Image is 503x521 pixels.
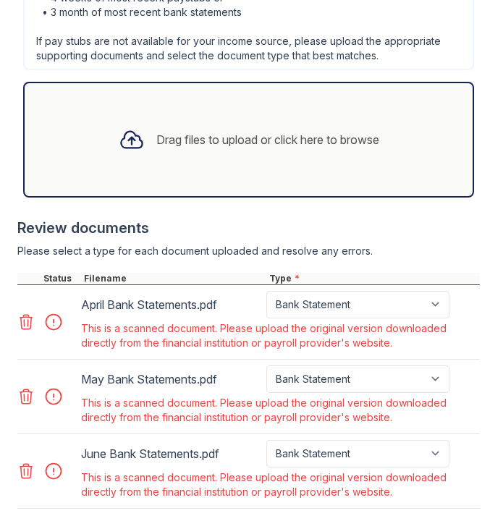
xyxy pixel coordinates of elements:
div: Filename [81,273,266,284]
div: Please select a type for each document uploaded and resolve any errors. [17,244,480,258]
div: This is a scanned document. Please upload the original version downloaded directly from the finan... [81,470,477,499]
div: April Bank Statements.pdf [81,293,261,316]
div: Review documents [17,218,480,238]
div: Status [41,273,81,284]
div: This is a scanned document. Please upload the original version downloaded directly from the finan... [81,396,477,425]
div: May Bank Statements.pdf [81,368,261,391]
div: Drag files to upload or click here to browse [156,131,379,148]
div: This is a scanned document. Please upload the original version downloaded directly from the finan... [81,321,477,350]
div: June Bank Statements.pdf [81,442,261,465]
div: Type [266,273,480,284]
